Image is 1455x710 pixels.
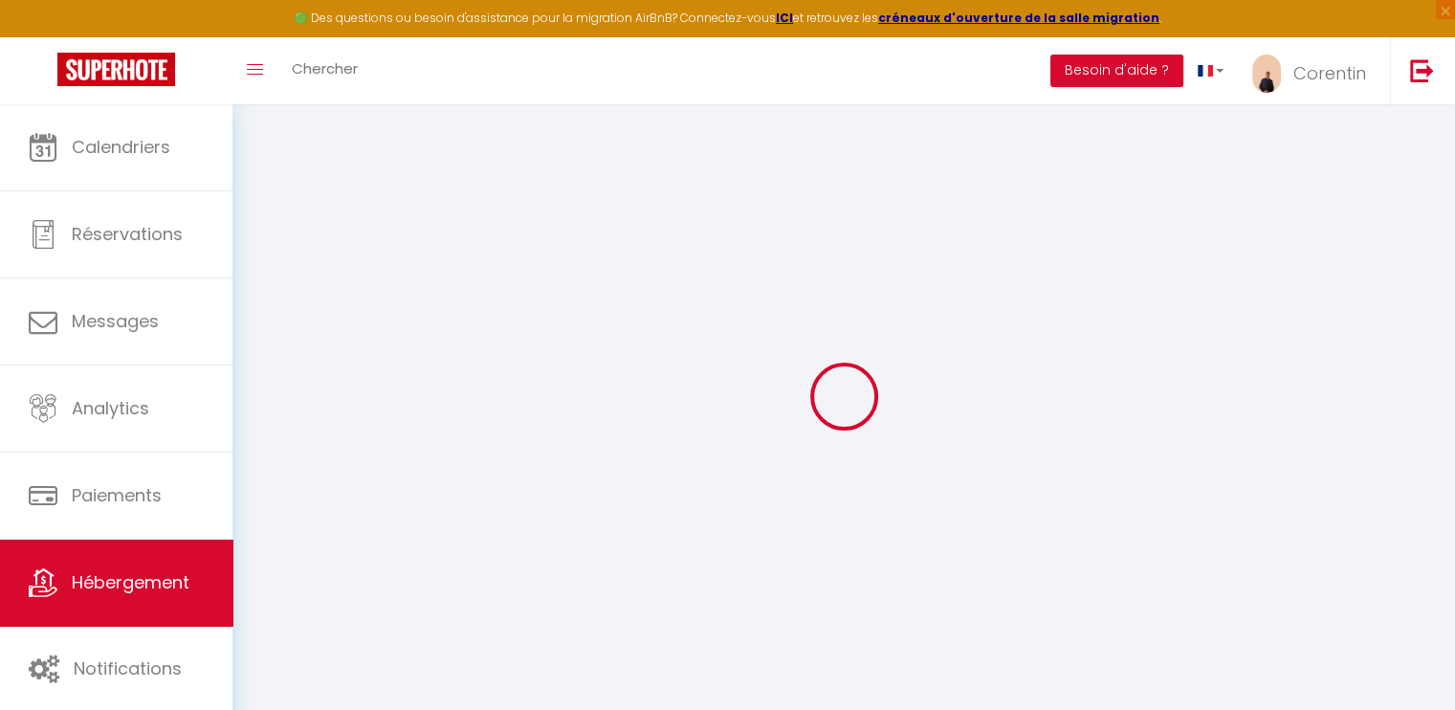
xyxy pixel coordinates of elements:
button: Besoin d'aide ? [1050,55,1183,87]
img: logout [1410,58,1434,82]
span: Messages [72,309,159,333]
a: ... Corentin [1238,37,1390,104]
a: ICI [776,10,793,26]
button: Ouvrir le widget de chat LiveChat [15,8,73,65]
a: créneaux d'ouverture de la salle migration [878,10,1159,26]
img: ... [1252,55,1281,93]
span: Analytics [72,396,149,420]
span: Notifications [74,656,182,680]
span: Corentin [1293,61,1366,85]
span: Réservations [72,222,183,246]
span: Hébergement [72,570,189,594]
img: Super Booking [57,53,175,86]
span: Calendriers [72,135,170,159]
a: Chercher [277,37,372,104]
span: Paiements [72,483,162,507]
span: Chercher [292,58,358,78]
